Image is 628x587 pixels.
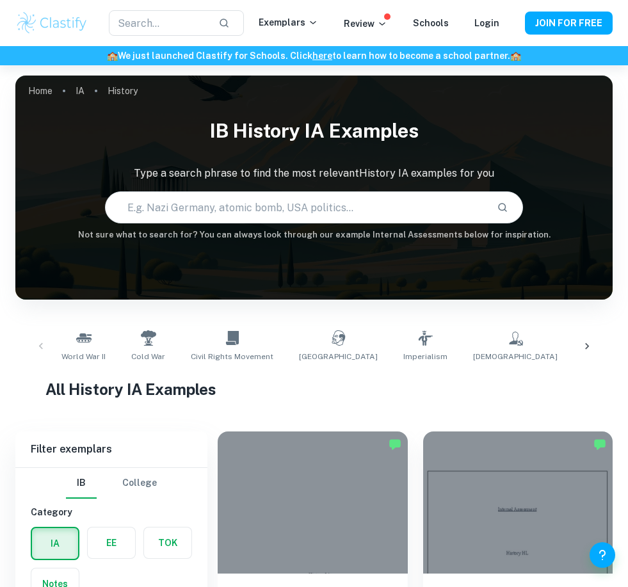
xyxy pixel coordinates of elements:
button: Search [492,197,513,218]
h1: IB History IA examples [15,111,613,150]
a: here [312,51,332,61]
h6: Not sure what to search for? You can always look through our example Internal Assessments below f... [15,229,613,241]
img: Clastify logo [15,10,88,36]
img: Marked [593,438,606,451]
button: IB [66,468,97,499]
h6: Filter exemplars [15,431,207,467]
span: [DEMOGRAPHIC_DATA] [473,351,558,362]
span: World War II [61,351,106,362]
button: JOIN FOR FREE [525,12,613,35]
button: TOK [144,527,191,558]
a: Schools [413,18,449,28]
h6: We just launched Clastify for Schools. Click to learn how to become a school partner. [3,49,625,63]
p: Type a search phrase to find the most relevant History IA examples for you [15,166,613,181]
span: Imperialism [403,351,447,362]
h1: All History IA Examples [45,378,583,401]
span: 🏫 [510,51,521,61]
button: EE [88,527,135,558]
span: [GEOGRAPHIC_DATA] [299,351,378,362]
button: Help and Feedback [590,542,615,568]
p: Review [344,17,387,31]
input: E.g. Nazi Germany, atomic bomb, USA politics... [106,189,487,225]
img: Marked [389,438,401,451]
div: Filter type choice [66,468,157,499]
a: IA [76,82,85,100]
span: Cold War [131,351,165,362]
span: Civil Rights Movement [191,351,273,362]
a: Login [474,18,499,28]
a: Home [28,82,52,100]
h6: Category [31,505,192,519]
p: Exemplars [259,15,318,29]
p: History [108,84,138,98]
button: College [122,468,157,499]
span: 🏫 [107,51,118,61]
button: IA [32,528,78,559]
input: Search... [109,10,208,36]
